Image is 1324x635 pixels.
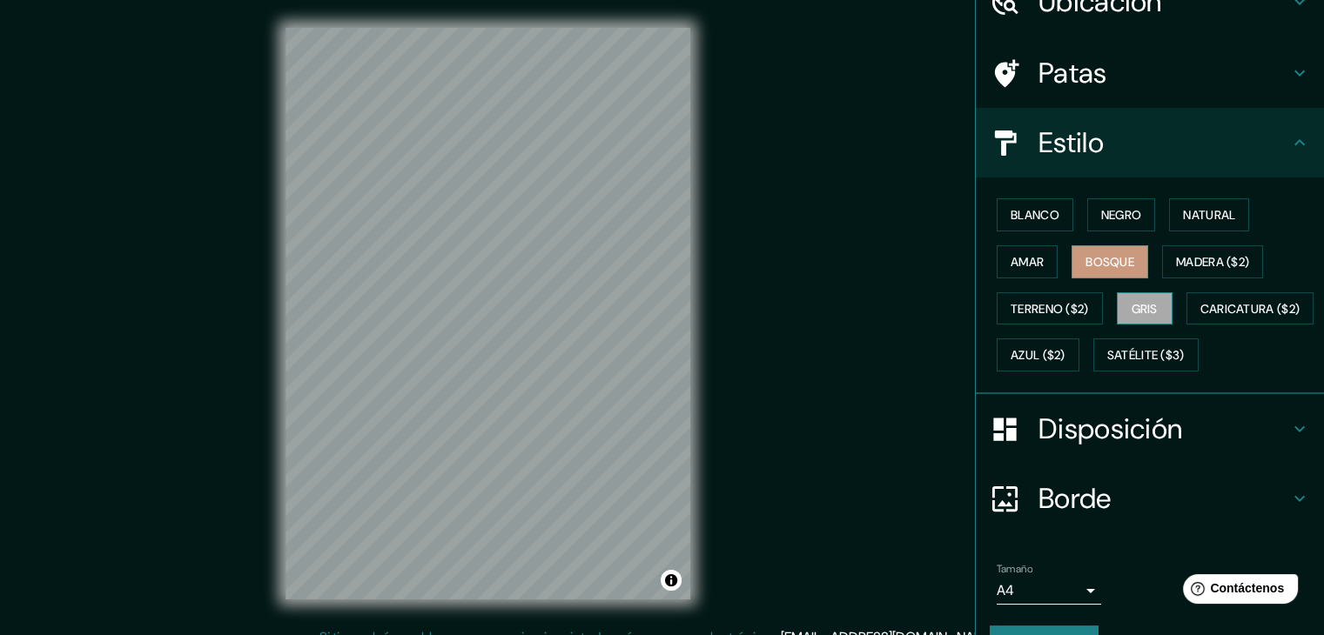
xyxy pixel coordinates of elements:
[1038,411,1182,447] font: Disposición
[1107,348,1185,364] font: Satélite ($3)
[1101,207,1142,223] font: Negro
[997,292,1103,325] button: Terreno ($2)
[976,38,1324,108] div: Patas
[1087,198,1156,231] button: Negro
[661,570,682,591] button: Activar o desactivar atribución
[997,577,1101,605] div: A4
[997,562,1032,576] font: Tamaño
[1038,480,1112,517] font: Borde
[1162,245,1263,278] button: Madera ($2)
[1183,207,1235,223] font: Natural
[1011,254,1044,270] font: Amar
[976,108,1324,177] div: Estilo
[1093,338,1199,371] button: Satélite ($3)
[1169,567,1305,616] iframe: Lanzador de widgets de ayuda
[997,198,1073,231] button: Blanco
[976,394,1324,464] div: Disposición
[1011,348,1065,364] font: Azul ($2)
[1011,301,1089,317] font: Terreno ($2)
[997,338,1079,371] button: Azul ($2)
[1169,198,1249,231] button: Natural
[997,581,1014,599] font: A4
[1011,207,1059,223] font: Blanco
[1117,292,1173,325] button: Gris
[1132,301,1158,317] font: Gris
[1038,55,1107,91] font: Patas
[286,28,690,599] canvas: Mapa
[1038,124,1104,161] font: Estilo
[1200,301,1300,317] font: Caricatura ($2)
[976,464,1324,533] div: Borde
[1072,245,1148,278] button: Bosque
[1085,254,1134,270] font: Bosque
[997,245,1058,278] button: Amar
[1176,254,1249,270] font: Madera ($2)
[1186,292,1314,325] button: Caricatura ($2)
